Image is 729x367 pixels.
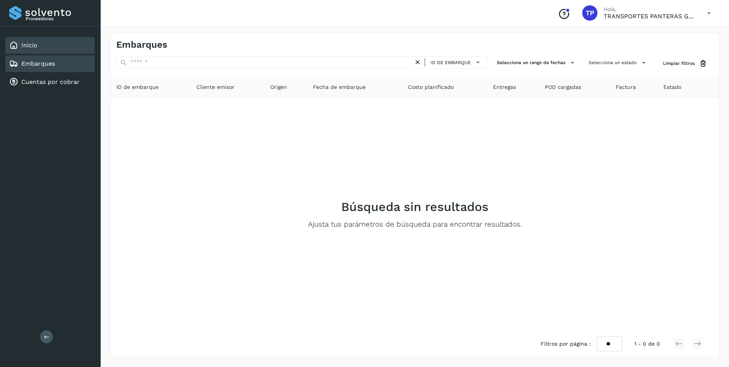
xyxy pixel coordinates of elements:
[657,56,713,71] button: Limpiar filtros
[494,56,580,69] button: Selecciona un rango de fechas
[5,55,95,72] div: Embarques
[408,83,454,91] span: Costo planificado
[26,16,92,21] p: Proveedores
[545,83,581,91] span: POD cargadas
[196,83,234,91] span: Cliente emisor
[21,42,37,49] a: Inicio
[663,60,695,67] span: Limpiar filtros
[604,13,695,20] p: TRANSPORTES PANTERAS GAPO S.A. DE C.V.
[116,39,167,50] h4: Embarques
[616,83,636,91] span: Factura
[313,83,366,91] span: Fecha de embarque
[430,59,471,66] span: ID de embarque
[586,56,651,69] button: Selecciona un estado
[21,78,80,85] a: Cuentas por cobrar
[21,60,55,67] a: Embarques
[663,83,681,91] span: Estado
[116,83,159,91] span: ID de embarque
[341,200,488,214] h2: Búsqueda sin resultados
[5,37,95,54] div: Inicio
[308,220,522,229] p: Ajusta tus parámetros de búsqueda para encontrar resultados.
[634,340,660,348] span: 1 - 0 de 0
[541,340,591,348] span: Filtros por página :
[5,74,95,90] div: Cuentas por cobrar
[428,57,484,68] button: ID de embarque
[270,83,287,91] span: Origen
[604,6,695,13] p: Hola,
[493,83,516,91] span: Entregas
